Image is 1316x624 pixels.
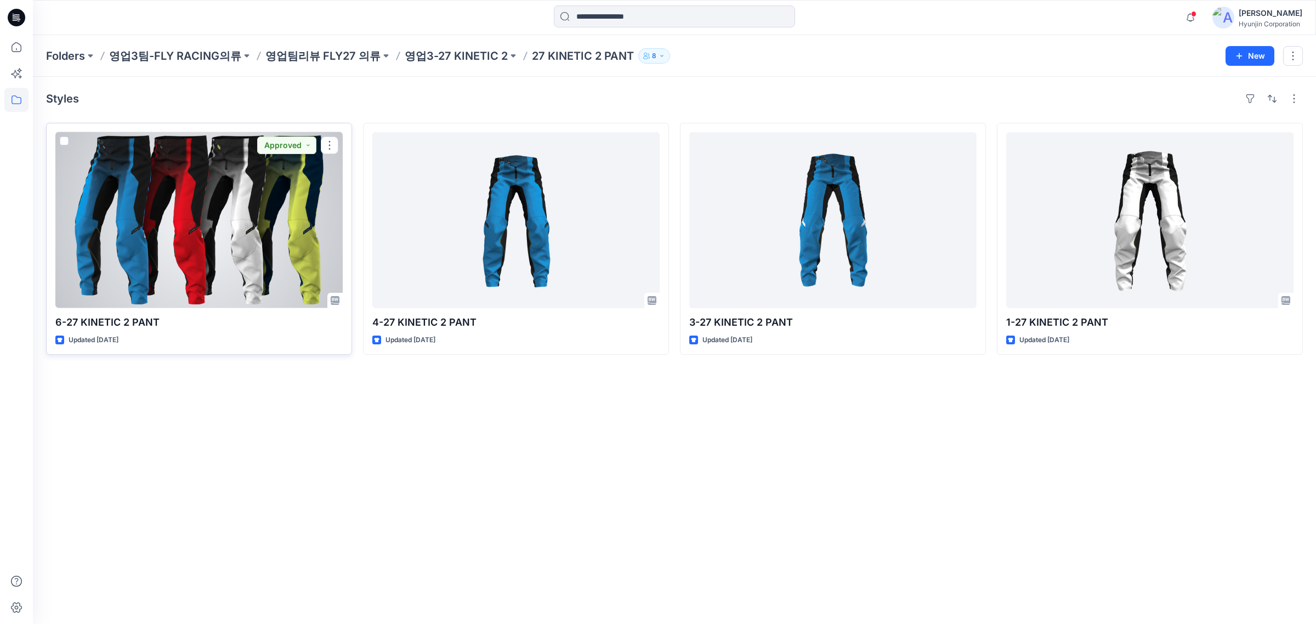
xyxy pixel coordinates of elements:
a: 3-27 KINETIC 2 PANT [689,132,977,308]
a: 1-27 KINETIC 2 PANT [1006,132,1294,308]
button: 8 [638,48,670,64]
h4: Styles [46,92,79,105]
p: 8 [652,50,656,62]
a: Folders [46,48,85,64]
p: 4-27 KINETIC 2 PANT [372,315,660,330]
a: 영업팀리뷰 FLY27 의류 [265,48,381,64]
a: 영업3-27 KINETIC 2 [405,48,508,64]
p: Updated [DATE] [702,334,752,346]
p: Updated [DATE] [385,334,435,346]
div: [PERSON_NAME] [1239,7,1302,20]
p: 1-27 KINETIC 2 PANT [1006,315,1294,330]
a: 6-27 KINETIC 2 PANT [55,132,343,308]
p: Updated [DATE] [1019,334,1069,346]
p: 3-27 KINETIC 2 PANT [689,315,977,330]
div: Hyunjin Corporation [1239,20,1302,28]
p: Updated [DATE] [69,334,118,346]
a: 4-27 KINETIC 2 PANT [372,132,660,308]
img: avatar [1212,7,1234,29]
p: 27 KINETIC 2 PANT [532,48,634,64]
button: New [1226,46,1274,66]
p: 6-27 KINETIC 2 PANT [55,315,343,330]
a: 영업3팀-FLY RACING의류 [109,48,241,64]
